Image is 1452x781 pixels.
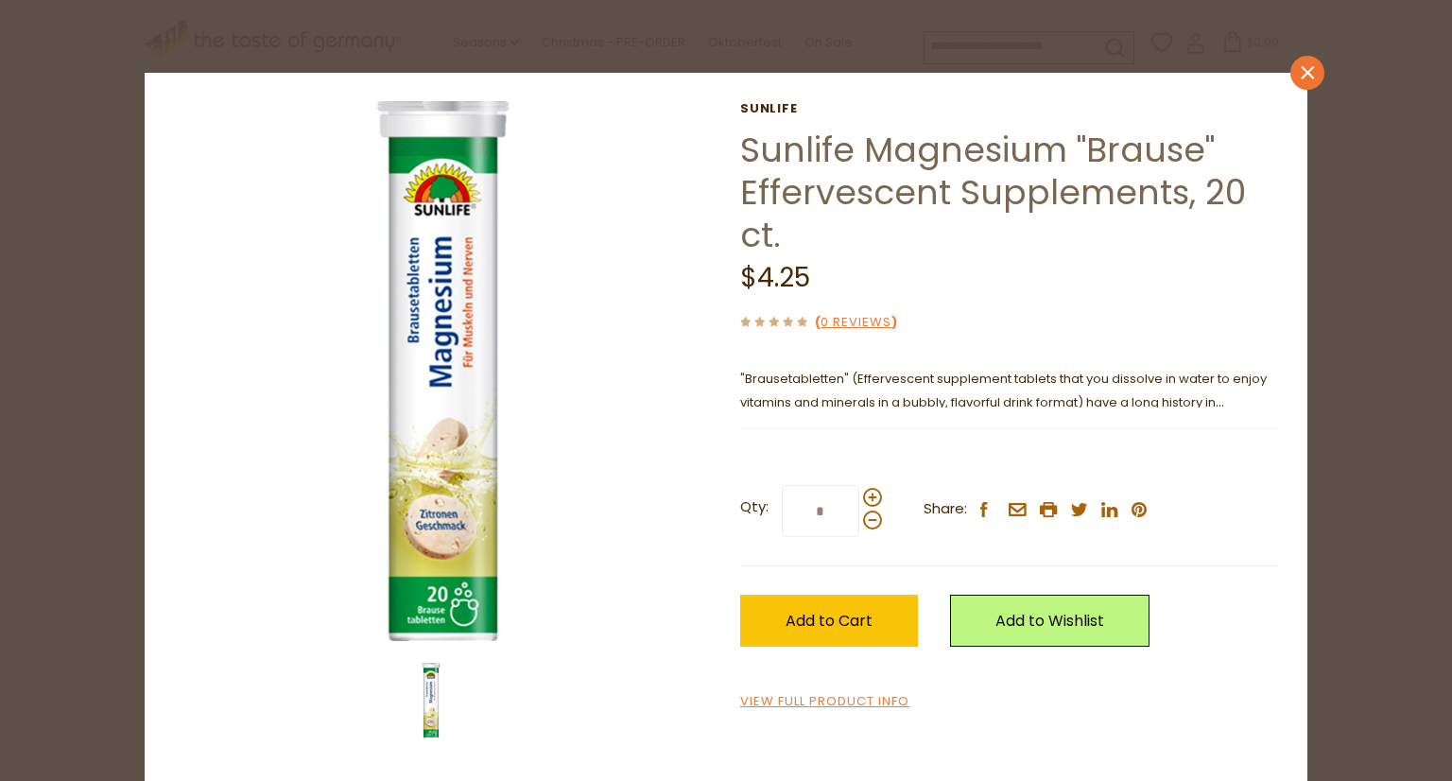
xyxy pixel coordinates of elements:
a: Sunlife Magnesium "Brause" Effervescent Supplements, 20 ct. [740,126,1246,259]
input: Qty: [782,485,859,537]
img: Sunlife Magnesium "Brause" Effervescent Supplements, 20 ct. [173,101,713,641]
span: $4.25 [740,259,810,296]
span: Share: [924,497,967,521]
a: Add to Wishlist [950,595,1149,647]
strong: Qty: [740,495,769,519]
a: Sunlife [740,101,1279,116]
a: 0 Reviews [821,313,891,333]
button: Add to Cart [740,595,918,647]
img: Sunlife Magnesium "Brause" Effervescent Supplements, 20 ct. [393,663,469,738]
span: "Brausetabletten" (Effervescent supplement tablets that you dissolve in water to enjoy vitamins a... [740,370,1267,435]
a: View Full Product Info [740,692,909,712]
span: Add to Cart [786,610,873,632]
span: ( ) [815,313,897,331]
